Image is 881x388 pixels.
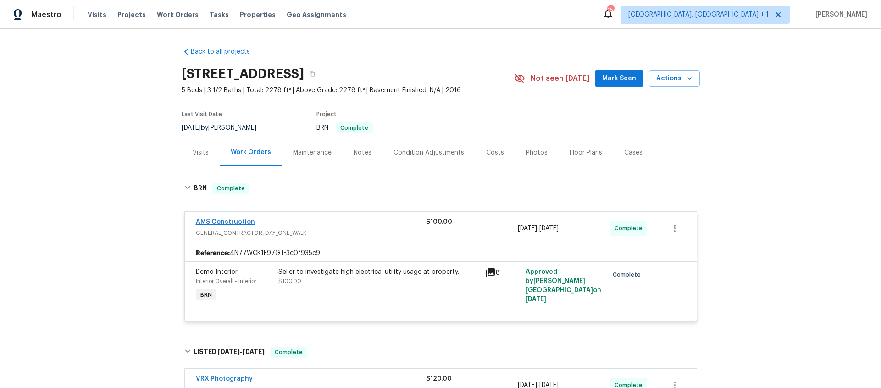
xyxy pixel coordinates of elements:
span: BRN [316,125,373,131]
h6: LISTED [194,347,265,358]
h2: [STREET_ADDRESS] [182,69,304,78]
div: by [PERSON_NAME] [182,122,267,133]
span: GENERAL_CONTRACTOR, DAY_ONE_WALK [196,228,426,238]
span: Interior Overall - Interior [196,278,256,284]
span: - [218,349,265,355]
span: Tasks [210,11,229,18]
span: [DATE] [182,125,201,131]
span: Demo Interior [196,269,238,275]
span: [PERSON_NAME] [812,10,867,19]
span: Project [316,111,337,117]
span: BRN [197,290,216,299]
button: Mark Seen [595,70,643,87]
button: Actions [649,70,700,87]
div: Cases [624,148,643,157]
span: Complete [337,125,372,131]
div: LISTED [DATE]-[DATE]Complete [182,338,700,367]
span: Projects [117,10,146,19]
span: - [518,224,559,233]
span: [DATE] [539,225,559,232]
a: Back to all projects [182,47,270,56]
span: $100.00 [278,278,301,284]
span: Work Orders [157,10,199,19]
span: Maestro [31,10,61,19]
div: 15 [607,6,614,15]
span: [DATE] [218,349,240,355]
div: 8 [485,267,521,278]
div: 4N77WCK1E97GT-3c0f935c9 [185,245,697,261]
span: Actions [656,73,693,84]
div: Work Orders [231,148,271,157]
span: Mark Seen [602,73,636,84]
span: [DATE] [518,225,537,232]
div: Visits [193,148,209,157]
div: Photos [526,148,548,157]
span: Complete [615,224,646,233]
span: [GEOGRAPHIC_DATA], [GEOGRAPHIC_DATA] + 1 [628,10,769,19]
span: Visits [88,10,106,19]
b: Reference: [196,249,230,258]
div: BRN Complete [182,174,700,203]
div: Notes [354,148,371,157]
a: VRX Photography [196,376,253,382]
button: Copy Address [304,66,321,82]
span: $100.00 [426,219,452,225]
div: Maintenance [293,148,332,157]
span: 5 Beds | 3 1/2 Baths | Total: 2278 ft² | Above Grade: 2278 ft² | Basement Finished: N/A | 2016 [182,86,514,95]
span: Complete [271,348,306,357]
span: $120.00 [426,376,452,382]
a: AMS Construction [196,219,255,225]
div: Costs [486,148,504,157]
span: [DATE] [526,296,546,303]
span: Properties [240,10,276,19]
span: Approved by [PERSON_NAME][GEOGRAPHIC_DATA] on [526,269,601,303]
div: Condition Adjustments [393,148,464,157]
div: Seller to investigate high electrical utility usage at property. [278,267,479,277]
span: [DATE] [243,349,265,355]
span: Complete [213,184,249,193]
h6: BRN [194,183,207,194]
span: Not seen [DATE] [531,74,589,83]
div: Floor Plans [570,148,602,157]
span: Complete [613,270,644,279]
span: Last Visit Date [182,111,222,117]
span: Geo Assignments [287,10,346,19]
